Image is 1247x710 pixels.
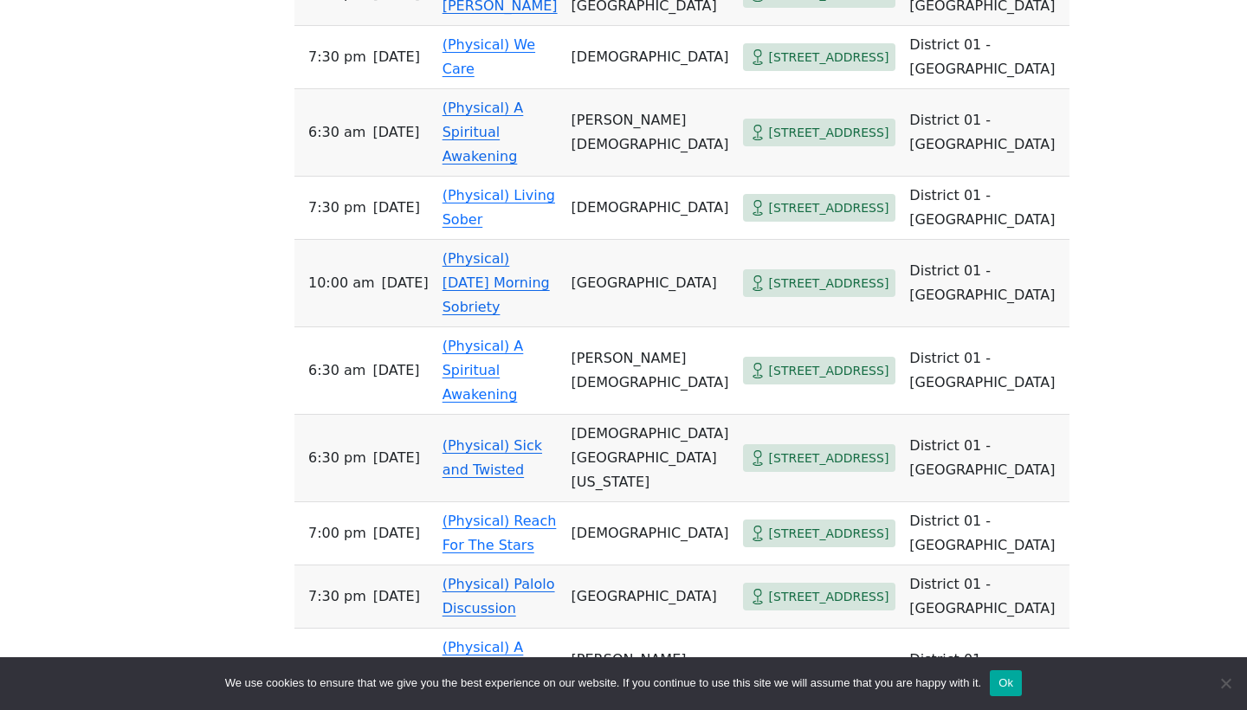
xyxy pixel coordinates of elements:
td: District 01 - [GEOGRAPHIC_DATA] [902,26,1069,89]
td: District 01 - [GEOGRAPHIC_DATA] [902,240,1069,327]
td: [DEMOGRAPHIC_DATA][GEOGRAPHIC_DATA][US_STATE] [565,415,736,502]
span: [STREET_ADDRESS] [769,523,889,545]
span: [DATE] [372,120,419,145]
span: [DATE] [372,358,419,383]
a: (Physical) A Spiritual Awakening [443,639,524,704]
span: 6:30 PM [308,446,366,470]
span: We use cookies to ensure that we give you the best experience on our website. If you continue to ... [225,674,981,692]
td: [DEMOGRAPHIC_DATA] [565,502,736,565]
a: (Physical) Living Sober [443,187,555,228]
a: (Physical) A Spiritual Awakening [443,338,524,403]
span: [DATE] [373,446,420,470]
a: (Physical) [DATE] Morning Sobriety [443,250,550,315]
td: [GEOGRAPHIC_DATA] [565,240,736,327]
td: District 01 - [GEOGRAPHIC_DATA] [902,502,1069,565]
a: (Physical) A Spiritual Awakening [443,100,524,165]
a: (Physical) Palolo Discussion [443,576,555,616]
span: [DATE] [373,521,420,545]
span: [STREET_ADDRESS] [769,448,889,469]
span: [STREET_ADDRESS] [769,122,889,144]
td: [DEMOGRAPHIC_DATA] [565,177,736,240]
span: [DATE] [373,196,420,220]
span: 7:30 PM [308,196,366,220]
span: 6:30 AM [308,358,365,383]
td: [DEMOGRAPHIC_DATA] [565,26,736,89]
td: District 01 - [GEOGRAPHIC_DATA] [902,327,1069,415]
a: (Physical) Sick and Twisted [443,437,542,478]
span: 7:00 PM [308,521,366,545]
td: District 01 - [GEOGRAPHIC_DATA] [902,415,1069,502]
span: [DATE] [373,584,420,609]
td: [PERSON_NAME][DEMOGRAPHIC_DATA] [565,89,736,177]
td: District 01 - [GEOGRAPHIC_DATA] [902,177,1069,240]
span: [STREET_ADDRESS] [769,197,889,219]
td: [GEOGRAPHIC_DATA] [565,565,736,629]
a: (Physical) Reach For The Stars [443,513,557,553]
td: [PERSON_NAME][DEMOGRAPHIC_DATA] [565,327,736,415]
span: [STREET_ADDRESS] [769,586,889,608]
a: (Physical) We Care [443,36,535,77]
span: 7:30 PM [308,584,366,609]
span: [DATE] [373,45,420,69]
span: [DATE] [382,271,429,295]
span: [STREET_ADDRESS] [769,273,889,294]
button: Ok [990,670,1022,696]
span: [STREET_ADDRESS] [769,47,889,68]
span: [STREET_ADDRESS] [769,360,889,382]
td: District 01 - [GEOGRAPHIC_DATA] [902,89,1069,177]
span: 6:30 AM [308,120,365,145]
span: 10:00 AM [308,271,375,295]
span: 7:30 PM [308,45,366,69]
td: District 01 - [GEOGRAPHIC_DATA] [902,565,1069,629]
span: No [1217,674,1234,692]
